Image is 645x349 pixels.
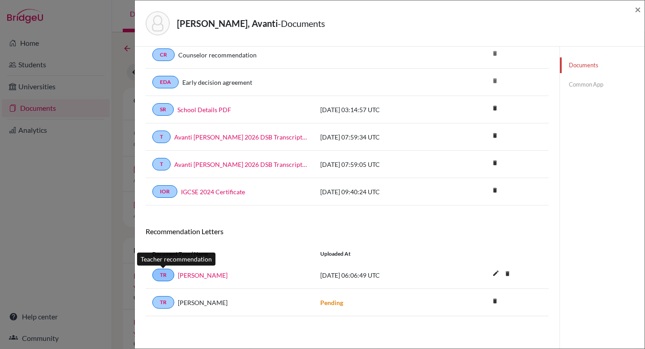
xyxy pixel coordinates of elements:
i: delete [488,74,502,87]
span: × [635,3,641,16]
strong: [PERSON_NAME], Avanti [177,18,278,29]
a: Documents [560,57,645,73]
div: Uploaded at [314,250,448,258]
h6: Recommendation Letters [146,227,549,236]
i: delete [488,129,502,142]
strong: Pending [320,299,343,306]
a: delete [488,130,502,142]
a: delete [488,185,502,197]
div: [DATE] 07:59:34 UTC [314,132,448,142]
a: IOR [152,185,177,198]
i: delete [488,101,502,115]
a: T [152,158,171,170]
a: delete [488,103,502,115]
a: TR [152,269,174,281]
a: TR [152,296,174,309]
a: Common App [560,77,645,92]
a: IGCSE 2024 Certificate [181,187,245,196]
span: - Documents [278,18,325,29]
i: edit [489,266,503,280]
i: delete [488,156,502,170]
div: Document Type / Name [146,250,314,258]
a: delete [488,296,502,308]
div: [DATE] 09:40:24 UTC [314,187,448,196]
a: School Details PDF [177,105,231,114]
div: [DATE] 07:59:05 UTC [314,160,448,169]
span: [DATE] 06:06:49 UTC [320,271,380,279]
i: delete [488,47,502,60]
button: edit [488,267,503,281]
a: CR [152,48,175,61]
div: [DATE] 03:14:57 UTC [314,105,448,114]
i: delete [488,294,502,308]
span: [PERSON_NAME] [178,298,228,307]
div: Teacher recommendation [137,253,215,266]
a: Avanti [PERSON_NAME] 2026 DSB Transcript Grade 9 [174,160,307,169]
a: Early decision agreement [182,78,252,87]
i: delete [488,183,502,197]
a: delete [501,268,514,280]
a: Avanti [PERSON_NAME] 2026 DSB Transcript Grade 10 [174,132,307,142]
a: [PERSON_NAME] [178,270,228,280]
a: EDA [152,76,179,88]
a: Counselor recommendation [178,50,257,60]
a: delete [488,157,502,170]
button: Close [635,4,641,15]
i: delete [501,267,514,280]
a: SR [152,103,174,116]
a: T [152,131,171,143]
